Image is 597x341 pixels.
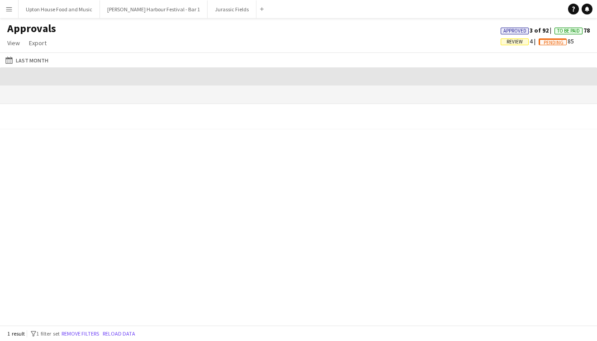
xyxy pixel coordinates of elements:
button: Reload data [101,329,137,339]
button: Upton House Food and Music [19,0,100,18]
span: Approved [503,28,526,34]
a: Export [25,37,50,49]
span: To Be Paid [557,28,580,34]
button: Last Month [4,55,50,66]
span: 1 filter set [36,330,60,337]
span: View [7,39,20,47]
span: Pending [544,40,564,46]
span: 4 [501,37,539,45]
a: View [4,37,24,49]
button: Jurassic Fields [208,0,256,18]
button: Remove filters [60,329,101,339]
button: [PERSON_NAME] Harbour Festival - Bar 1 [100,0,208,18]
span: 3 of 92 [501,26,554,34]
span: Export [29,39,47,47]
span: 78 [554,26,590,34]
span: 85 [539,37,574,45]
span: Review [507,39,523,45]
